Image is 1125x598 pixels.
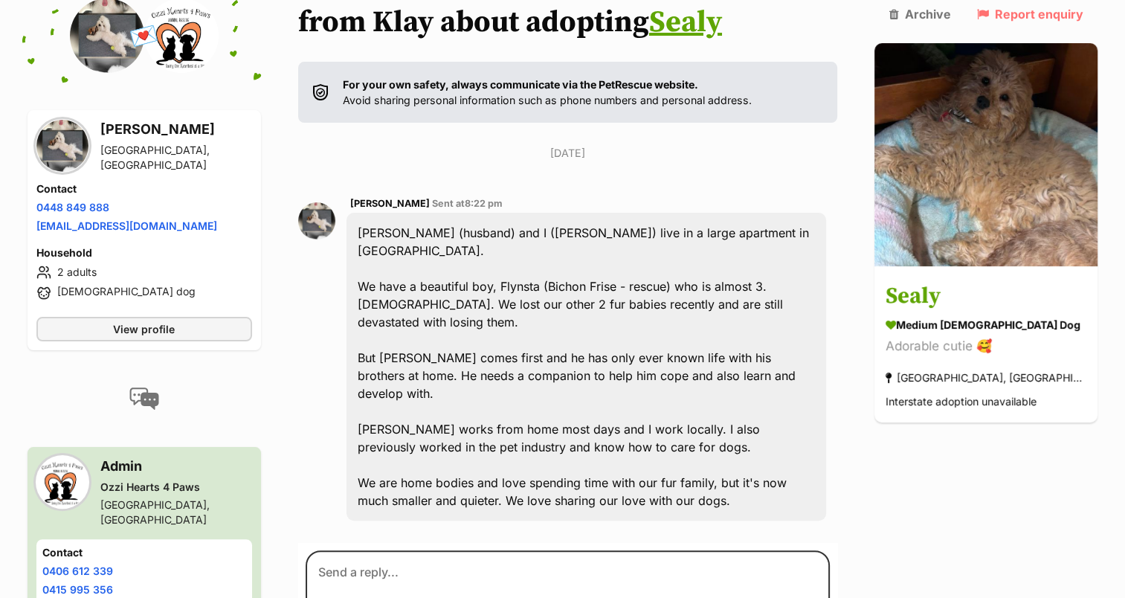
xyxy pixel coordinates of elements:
h3: Sealy [886,280,1086,314]
div: [GEOGRAPHIC_DATA], [GEOGRAPHIC_DATA] [100,498,252,528]
li: [DEMOGRAPHIC_DATA] dog [36,285,252,303]
h4: Contact [36,182,252,197]
img: Klay Arthur-James profile pic [298,202,335,239]
div: medium [DEMOGRAPHIC_DATA] Dog [886,318,1086,333]
h4: Contact [42,546,246,561]
a: [EMAIL_ADDRESS][DOMAIN_NAME] [36,220,217,233]
a: Sealy [649,4,722,41]
a: 0406 612 339 [42,565,113,578]
div: Adorable cutie 🥰 [886,337,1086,357]
span: [PERSON_NAME] [350,198,430,209]
div: Ozzi Hearts 4 Paws [100,480,252,495]
span: Interstate adoption unavailable [886,396,1037,408]
strong: For your own safety, always communicate via the PetRescue website. [343,78,698,91]
div: [GEOGRAPHIC_DATA], [GEOGRAPHIC_DATA] [100,144,252,173]
span: View profile [113,322,175,338]
div: [GEOGRAPHIC_DATA], [GEOGRAPHIC_DATA] [886,368,1086,388]
img: conversation-icon-4a6f8262b818ee0b60e3300018af0b2d0b884aa5de6e9bcb8d3d4eeb1a70a7c4.svg [129,388,159,411]
span: Sent at [432,198,503,209]
h4: Household [36,246,252,261]
p: Avoid sharing personal information such as phone numbers and personal address. [343,77,752,109]
span: 8:22 pm [465,198,503,209]
img: Sealy [874,43,1097,266]
a: Archive [889,7,951,21]
a: Report enquiry [977,7,1083,21]
h3: Admin [100,457,252,478]
a: 0448 849 888 [36,202,109,214]
p: [DATE] [298,145,838,161]
li: 2 adults [36,264,252,282]
span: 💌 [127,20,161,52]
h3: [PERSON_NAME] [100,120,252,141]
img: Ozzi Hearts 4 Paws profile pic [36,457,88,509]
a: Sealy medium [DEMOGRAPHIC_DATA] Dog Adorable cutie 🥰 [GEOGRAPHIC_DATA], [GEOGRAPHIC_DATA] Interst... [874,269,1097,423]
a: View profile [36,318,252,342]
img: Klay Arthur-James profile pic [36,120,88,173]
a: 0415 995 356 [42,584,113,597]
div: [PERSON_NAME] (husband) and I ([PERSON_NAME]) live in a large apartment in [GEOGRAPHIC_DATA]. We ... [346,213,827,521]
